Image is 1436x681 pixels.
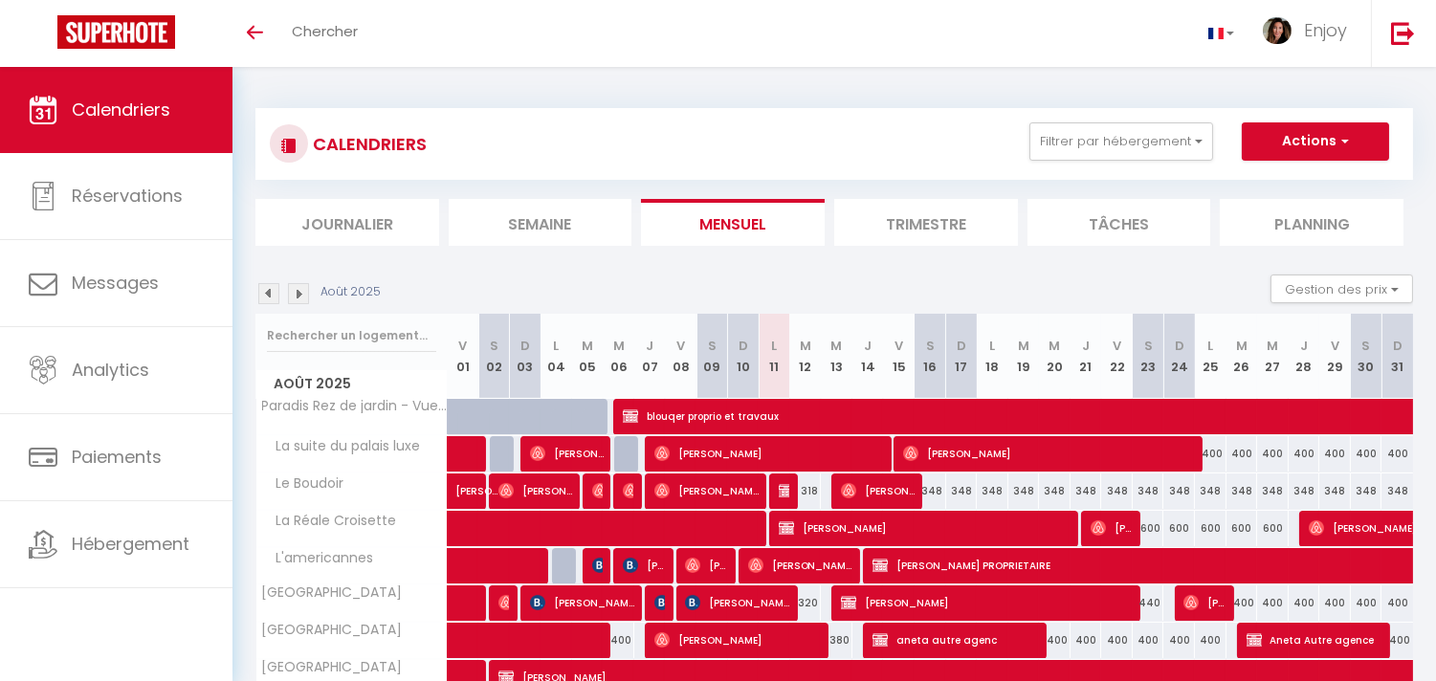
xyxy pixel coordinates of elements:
[1319,436,1351,472] div: 400
[572,314,604,399] th: 05
[1289,473,1320,509] div: 348
[1226,585,1258,621] div: 400
[292,21,358,41] span: Chercher
[641,199,825,246] li: Mensuel
[259,473,349,494] span: Le Boudoir
[1257,585,1289,621] div: 400
[1381,473,1413,509] div: 348
[1101,314,1133,399] th: 22
[1091,510,1133,546] span: [PERSON_NAME]
[748,547,853,583] span: [PERSON_NAME]
[449,199,632,246] li: Semaine
[708,337,717,355] abbr: S
[623,547,665,583] span: [PERSON_NAME]
[1029,122,1213,161] button: Filtrer par hébergement
[1195,473,1226,509] div: 348
[1257,473,1289,509] div: 348
[458,337,467,355] abbr: V
[1226,511,1258,546] div: 600
[1362,337,1371,355] abbr: S
[1175,337,1184,355] abbr: D
[1144,337,1153,355] abbr: S
[72,98,170,121] span: Calendriers
[915,314,946,399] th: 16
[1289,436,1320,472] div: 400
[582,337,593,355] abbr: M
[1226,314,1258,399] th: 26
[259,399,451,413] span: Paradis Rez de jardin - Vue Mer - Piscine privée
[1257,314,1289,399] th: 27
[957,337,966,355] abbr: D
[1163,473,1195,509] div: 348
[1195,511,1226,546] div: 600
[57,15,175,49] img: Super Booking
[852,314,884,399] th: 14
[553,337,559,355] abbr: L
[790,585,822,621] div: 320
[1008,314,1040,399] th: 19
[1257,436,1289,472] div: 400
[308,122,427,165] h3: CALENDRIERS
[634,314,666,399] th: 07
[883,314,915,399] th: 15
[759,314,790,399] th: 11
[267,319,436,353] input: Rechercher un logement...
[821,623,852,658] div: 380
[613,337,625,355] abbr: M
[592,547,603,583] span: [PERSON_NAME]
[1263,17,1292,44] img: ...
[541,314,572,399] th: 04
[259,623,403,637] span: [GEOGRAPHIC_DATA]
[1082,337,1090,355] abbr: J
[1319,585,1351,621] div: 400
[1267,337,1278,355] abbr: M
[895,337,903,355] abbr: V
[1163,623,1195,658] div: 400
[1351,436,1382,472] div: 400
[926,337,935,355] abbr: S
[977,314,1008,399] th: 18
[1133,511,1164,546] div: 600
[696,314,728,399] th: 09
[72,445,162,469] span: Paiements
[800,337,811,355] abbr: M
[841,472,915,509] span: [PERSON_NAME]
[530,584,635,621] span: [PERSON_NAME]
[448,314,479,399] th: 01
[654,584,665,621] span: fahad alnwiser
[1351,314,1382,399] th: 30
[1226,436,1258,472] div: 400
[72,532,189,556] span: Hébergement
[72,271,159,295] span: Messages
[654,472,760,509] span: [PERSON_NAME]
[646,337,653,355] abbr: J
[592,472,603,509] span: [PERSON_NAME]
[834,199,1018,246] li: Trimestre
[1381,314,1413,399] th: 31
[1381,436,1413,472] div: 400
[498,584,509,621] span: El Mehdi
[1304,18,1347,42] span: Enjoy
[1319,314,1351,399] th: 29
[676,337,685,355] abbr: V
[1133,623,1164,658] div: 400
[1071,473,1102,509] div: 348
[1183,584,1226,621] span: [PERSON_NAME]
[1381,585,1413,621] div: 400
[864,337,872,355] abbr: J
[259,436,426,457] span: La suite du palais luxe
[779,510,1073,546] span: [PERSON_NAME]
[1393,337,1403,355] abbr: D
[1113,337,1121,355] abbr: V
[989,337,995,355] abbr: L
[259,660,403,674] span: [GEOGRAPHIC_DATA]
[946,314,978,399] th: 17
[1351,585,1382,621] div: 400
[72,358,149,382] span: Analytics
[654,622,823,658] span: [PERSON_NAME]
[1236,337,1248,355] abbr: M
[490,337,498,355] abbr: S
[1195,314,1226,399] th: 25
[1049,337,1060,355] abbr: M
[255,199,439,246] li: Journalier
